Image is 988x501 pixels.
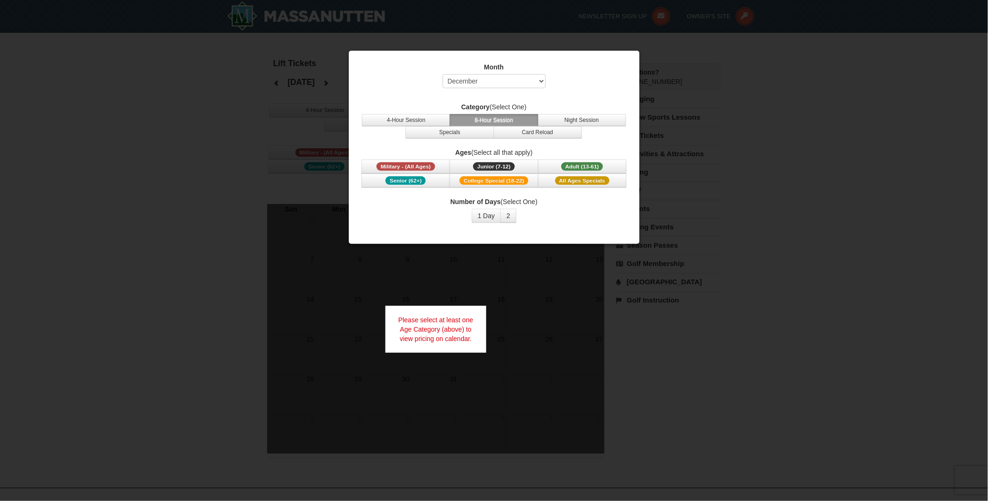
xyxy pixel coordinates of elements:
button: Senior (62+) [362,174,450,188]
span: Adult (13-61) [561,162,603,171]
span: College Special (18-22) [460,176,528,185]
label: (Select One) [361,102,628,112]
span: Junior (7-12) [473,162,515,171]
button: Night Session [538,114,626,126]
label: (Select One) [361,197,628,206]
button: Card Reload [494,126,582,138]
strong: Number of Days [451,198,501,205]
span: All Ages Specials [555,176,610,185]
button: 2 [500,209,516,223]
button: College Special (18-22) [450,174,538,188]
button: Specials [406,126,494,138]
button: All Ages Specials [538,174,626,188]
label: (Select all that apply) [361,148,628,157]
span: Senior (62+) [385,176,426,185]
strong: Ages [455,149,471,156]
div: Please select at least one Age Category (above) to view pricing on calendar. [385,306,487,353]
button: Adult (13-61) [538,159,626,174]
strong: Category [461,103,490,111]
button: 8-Hour Session [450,114,538,126]
button: 4-Hour Session [362,114,450,126]
strong: Month [484,63,504,71]
button: 1 Day [472,209,501,223]
button: Junior (7-12) [450,159,538,174]
span: Military - (All Ages) [377,162,435,171]
button: Military - (All Ages) [362,159,450,174]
